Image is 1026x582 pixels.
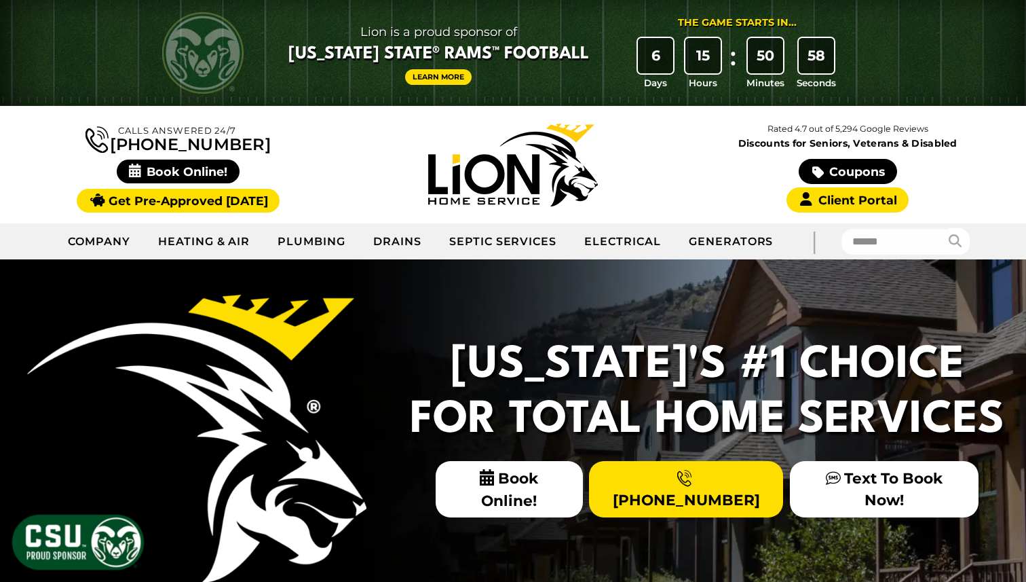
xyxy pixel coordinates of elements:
[786,223,841,259] div: |
[428,124,598,206] img: Lion Home Service
[589,461,783,517] a: [PHONE_NUMBER]
[405,69,472,85] a: Learn More
[685,38,721,73] div: 15
[10,513,146,572] img: CSU Sponsor Badge
[748,38,783,73] div: 50
[683,139,1012,148] span: Discounts for Seniors, Veterans & Disabled
[436,461,583,517] span: Book Online!
[162,12,244,94] img: CSU Rams logo
[117,160,240,183] span: Book Online!
[638,38,673,73] div: 6
[77,189,280,213] a: Get Pre-Approved [DATE]
[571,225,675,259] a: Electrical
[799,159,896,184] a: Coupons
[681,122,1015,137] p: Rated 4.7 out of 5,294 Google Reviews
[727,38,740,90] div: :
[689,76,717,90] span: Hours
[436,225,571,259] a: Septic Services
[360,225,436,259] a: Drains
[797,76,836,90] span: Seconds
[675,225,787,259] a: Generators
[786,187,909,213] a: Client Portal
[264,225,360,259] a: Plumbing
[402,338,1012,448] h2: [US_STATE]'s #1 Choice For Total Home Services
[746,76,784,90] span: Minutes
[288,43,589,66] span: [US_STATE] State® Rams™ Football
[145,225,264,259] a: Heating & Air
[799,38,834,73] div: 58
[54,225,145,259] a: Company
[288,21,589,43] span: Lion is a proud sponsor of
[644,76,667,90] span: Days
[790,461,978,517] a: Text To Book Now!
[678,16,797,31] div: The Game Starts in...
[85,124,270,153] a: [PHONE_NUMBER]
